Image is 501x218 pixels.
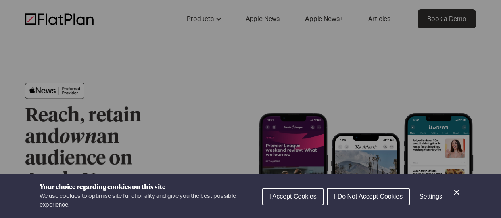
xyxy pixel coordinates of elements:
[262,188,324,205] button: I Accept Cookies
[40,182,256,192] h1: Your choice regarding cookies on this site
[419,193,442,200] span: Settings
[334,193,403,200] span: I Do Not Accept Cookies
[269,193,317,200] span: I Accept Cookies
[40,192,256,209] p: We use cookies to optimise site functionality and give you the best possible experience.
[452,188,461,197] button: Close Cookie Control
[413,189,449,205] button: Settings
[327,188,410,205] button: I Do Not Accept Cookies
